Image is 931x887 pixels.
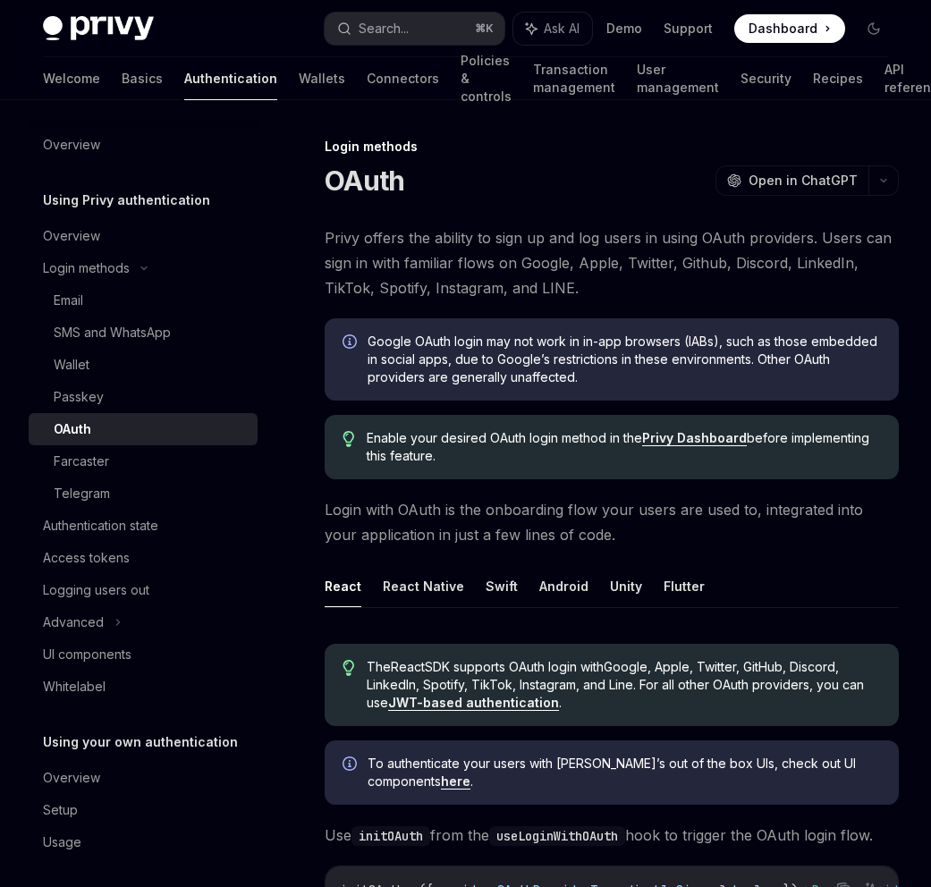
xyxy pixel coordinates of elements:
[749,172,858,190] span: Open in ChatGPT
[606,20,642,38] a: Demo
[368,333,881,386] span: Google OAuth login may not work in in-app browsers (IABs), such as those embedded in social apps,...
[343,334,360,352] svg: Info
[43,799,78,821] div: Setup
[29,129,258,161] a: Overview
[29,826,258,858] a: Usage
[29,381,258,413] a: Passkey
[43,832,81,853] div: Usage
[29,510,258,542] a: Authentication state
[486,565,518,607] button: Swift
[325,165,404,197] h1: OAuth
[461,57,512,100] a: Policies & controls
[325,13,504,45] button: Search...⌘K
[664,565,705,607] button: Flutter
[29,762,258,794] a: Overview
[325,497,899,547] span: Login with OAuth is the onboarding flow your users are used to, integrated into your application ...
[43,190,210,211] h5: Using Privy authentication
[54,483,110,504] div: Telegram
[43,644,131,665] div: UI components
[533,57,615,100] a: Transaction management
[749,20,817,38] span: Dashboard
[715,165,868,196] button: Open in ChatGPT
[29,638,258,671] a: UI components
[29,317,258,349] a: SMS and WhatsApp
[54,451,109,472] div: Farcaster
[325,565,361,607] button: React
[43,258,130,279] div: Login methods
[184,57,277,100] a: Authentication
[43,767,100,789] div: Overview
[813,57,863,100] a: Recipes
[43,731,238,753] h5: Using your own authentication
[299,57,345,100] a: Wallets
[544,20,580,38] span: Ask AI
[734,14,845,43] a: Dashboard
[383,565,464,607] button: React Native
[43,134,100,156] div: Overview
[43,57,100,100] a: Welcome
[441,773,470,790] a: here
[122,57,163,100] a: Basics
[610,565,642,607] button: Unity
[343,431,355,447] svg: Tip
[29,220,258,252] a: Overview
[29,477,258,510] a: Telegram
[359,18,409,39] div: Search...
[29,794,258,826] a: Setup
[43,676,106,697] div: Whitelabel
[513,13,592,45] button: Ask AI
[29,542,258,574] a: Access tokens
[43,225,100,247] div: Overview
[29,445,258,477] a: Farcaster
[367,429,881,465] span: Enable your desired OAuth login method in the before implementing this feature.
[43,16,154,41] img: dark logo
[29,349,258,381] a: Wallet
[489,826,625,846] code: useLoginWithOAuth
[43,547,130,569] div: Access tokens
[664,20,713,38] a: Support
[367,658,881,712] span: The React SDK supports OAuth login with Google, Apple, Twitter, GitHub, Discord, LinkedIn, Spotif...
[642,430,747,446] a: Privy Dashboard
[368,755,881,790] span: To authenticate your users with [PERSON_NAME]’s out of the box UIs, check out UI components .
[637,57,719,100] a: User management
[351,826,430,846] code: initOAuth
[29,671,258,703] a: Whitelabel
[325,225,899,300] span: Privy offers the ability to sign up and log users in using OAuth providers. Users can sign in wit...
[388,695,559,711] a: JWT-based authentication
[475,21,494,36] span: ⌘ K
[54,322,171,343] div: SMS and WhatsApp
[54,386,104,408] div: Passkey
[859,14,888,43] button: Toggle dark mode
[29,413,258,445] a: OAuth
[43,612,104,633] div: Advanced
[54,418,91,440] div: OAuth
[29,284,258,317] a: Email
[54,354,89,376] div: Wallet
[43,515,158,536] div: Authentication state
[343,756,360,774] svg: Info
[367,57,439,100] a: Connectors
[54,290,83,311] div: Email
[325,138,899,156] div: Login methods
[43,579,149,601] div: Logging users out
[539,565,588,607] button: Android
[343,660,355,676] svg: Tip
[29,574,258,606] a: Logging users out
[741,57,791,100] a: Security
[325,823,899,848] span: Use from the hook to trigger the OAuth login flow.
